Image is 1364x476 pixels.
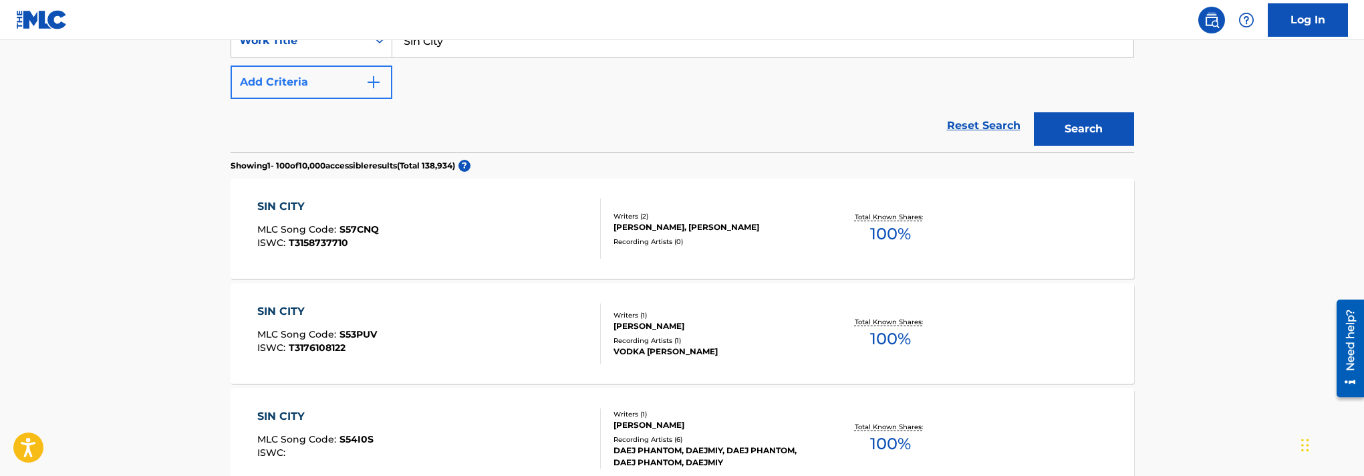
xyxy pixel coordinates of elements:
div: Drag [1301,425,1309,465]
span: ISWC : [257,447,289,459]
div: Help [1233,7,1260,33]
div: VODKA [PERSON_NAME] [613,346,815,358]
span: MLC Song Code : [257,328,339,340]
a: SIN CITYMLC Song Code:S57CNQISWC:T3158737710Writers (2)[PERSON_NAME], [PERSON_NAME]Recording Arti... [231,178,1134,279]
a: Reset Search [940,111,1027,140]
div: Recording Artists ( 0 ) [613,237,815,247]
div: [PERSON_NAME], [PERSON_NAME] [613,221,815,233]
span: MLC Song Code : [257,223,339,235]
span: 100 % [870,222,911,246]
span: T3158737710 [289,237,348,249]
div: [PERSON_NAME] [613,320,815,332]
img: help [1238,12,1254,28]
span: S53PUV [339,328,377,340]
form: Search Form [231,24,1134,152]
span: ISWC : [257,342,289,354]
p: Total Known Shares: [855,317,926,327]
span: ? [458,160,470,172]
div: Writers ( 1 ) [613,310,815,320]
img: 9d2ae6d4665cec9f34b9.svg [366,74,382,90]
p: Showing 1 - 100 of 10,000 accessible results (Total 138,934 ) [231,160,455,172]
div: DAEJ PHANTOM, DAEJMIY, DAEJ PHANTOM, DAEJ PHANTOM, DAEJMIY [613,445,815,469]
iframe: Chat Widget [1297,412,1364,476]
div: Work Title [239,33,360,49]
div: SIN CITY [257,304,377,320]
span: S54I0S [339,433,374,445]
a: SIN CITYMLC Song Code:S53PUVISWC:T3176108122Writers (1)[PERSON_NAME]Recording Artists (1)VODKA [P... [231,283,1134,384]
div: Writers ( 2 ) [613,211,815,221]
span: 100 % [870,432,911,456]
img: MLC Logo [16,10,67,29]
img: search [1204,12,1220,28]
div: SIN CITY [257,408,374,425]
div: [PERSON_NAME] [613,419,815,431]
div: SIN CITY [257,199,379,215]
span: S57CNQ [339,223,379,235]
div: Writers ( 1 ) [613,409,815,419]
iframe: Resource Center [1327,294,1364,402]
div: Recording Artists ( 1 ) [613,336,815,346]
a: Log In [1268,3,1348,37]
a: Public Search [1198,7,1225,33]
button: Add Criteria [231,66,392,99]
div: Recording Artists ( 6 ) [613,435,815,445]
span: MLC Song Code : [257,433,339,445]
span: ISWC : [257,237,289,249]
span: T3176108122 [289,342,346,354]
p: Total Known Shares: [855,212,926,222]
span: 100 % [870,327,911,351]
p: Total Known Shares: [855,422,926,432]
button: Search [1034,112,1134,146]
